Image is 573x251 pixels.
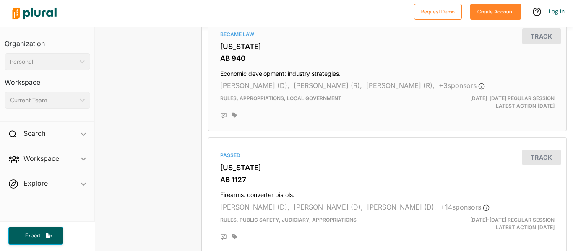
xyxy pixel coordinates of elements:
[220,152,555,159] div: Passed
[220,95,341,101] span: Rules, Appropriations, Local Government
[440,203,490,211] span: + 14 sponsor s
[232,234,237,240] div: Add tags
[470,217,555,223] span: [DATE]-[DATE] Regular Session
[220,234,227,241] div: Add Position Statement
[220,163,555,172] h3: [US_STATE]
[220,112,227,119] div: Add Position Statement
[439,81,485,90] span: + 3 sponsor s
[414,7,462,16] a: Request Demo
[8,227,63,245] button: Export
[294,203,363,211] span: [PERSON_NAME] (D),
[220,66,555,78] h4: Economic development: industry strategies.
[366,81,435,90] span: [PERSON_NAME] (R),
[232,112,237,118] div: Add tags
[470,7,521,16] a: Create Account
[445,95,561,110] div: Latest Action: [DATE]
[220,217,357,223] span: Rules, Public Safety, Judiciary, Appropriations
[367,203,436,211] span: [PERSON_NAME] (D),
[414,4,462,20] button: Request Demo
[522,28,561,44] button: Track
[10,57,76,66] div: Personal
[10,96,76,105] div: Current Team
[5,70,90,88] h3: Workspace
[220,203,289,211] span: [PERSON_NAME] (D),
[23,129,45,138] h2: Search
[220,54,555,62] h3: AB 940
[294,81,362,90] span: [PERSON_NAME] (R),
[522,150,561,165] button: Track
[445,216,561,231] div: Latest Action: [DATE]
[220,176,555,184] h3: AB 1127
[220,187,555,199] h4: Firearms: converter pistols.
[19,232,46,239] span: Export
[220,31,555,38] div: Became Law
[470,95,555,101] span: [DATE]-[DATE] Regular Session
[470,4,521,20] button: Create Account
[5,31,90,50] h3: Organization
[220,81,289,90] span: [PERSON_NAME] (D),
[549,8,565,15] a: Log In
[220,42,555,51] h3: [US_STATE]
